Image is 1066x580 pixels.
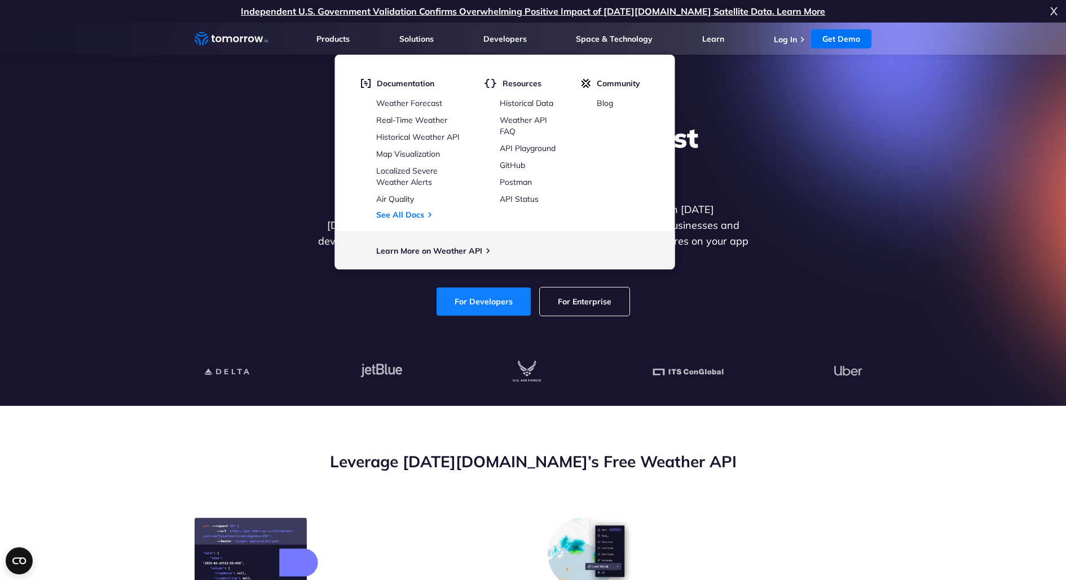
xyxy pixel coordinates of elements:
img: tio-c.svg [582,78,591,88]
a: API Status [500,194,539,204]
a: For Developers [437,287,531,316]
p: Get reliable and precise weather data through our free API. Count on [DATE][DOMAIN_NAME] for quic... [315,202,751,265]
a: For Enterprise [540,287,629,316]
h1: Explore the World’s Best Weather API [315,121,751,188]
span: Community [597,78,640,88]
span: Documentation [377,78,434,88]
a: Developers [483,34,527,44]
a: Air Quality [376,194,414,204]
a: Map Visualization [376,149,440,159]
a: Independent U.S. Government Validation Confirms Overwhelming Positive Impact of [DATE][DOMAIN_NAM... [241,6,825,17]
a: Weather Forecast [376,98,442,108]
a: Postman [500,177,532,187]
a: Historical Data [500,98,553,108]
a: Real-Time Weather [376,115,447,125]
a: Space & Technology [576,34,653,44]
a: Blog [597,98,613,108]
a: Learn [702,34,724,44]
a: Get Demo [811,29,871,48]
a: Log In [774,34,797,45]
a: Learn More on Weather API [376,246,482,256]
a: Weather API FAQ [500,115,547,136]
img: doc.svg [361,78,371,88]
button: Open CMP widget [6,547,33,574]
a: API Playground [500,143,556,153]
h2: Leverage [DATE][DOMAIN_NAME]’s Free Weather API [195,451,871,472]
a: GitHub [500,160,525,170]
a: Localized Severe Weather Alerts [376,166,438,187]
a: Products [316,34,350,44]
a: See All Docs [376,210,424,220]
img: brackets.svg [484,78,497,88]
a: Home link [195,30,268,47]
a: Solutions [399,34,434,44]
a: Historical Weather API [376,132,460,142]
span: Resources [503,78,541,88]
